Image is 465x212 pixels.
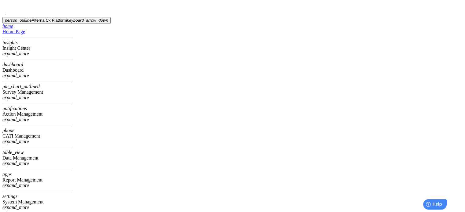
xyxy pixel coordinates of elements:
[2,128,14,133] i: phone
[2,73,29,78] i: expand_more
[2,89,73,95] div: Survey Management
[2,62,23,67] i: dashboard
[5,18,31,23] i: person_outline
[31,18,67,23] span: Alterna Cx Platform
[2,111,73,117] div: Action Management
[67,18,108,23] i: keyboard_arrow_down
[2,139,29,144] i: expand_more
[2,106,27,111] i: notifications
[2,67,73,73] div: Dashboard
[2,23,13,29] i: home
[2,155,73,161] div: Data Management
[2,172,12,177] i: apps
[2,199,73,205] div: System Management
[2,17,111,23] button: Alterna Cx Platform
[2,177,73,183] div: Report Management
[2,84,40,89] i: pie_chart_outlined
[2,194,17,199] i: settings
[2,161,29,166] i: expand_more
[2,23,73,34] a: Home Page
[2,133,73,139] div: CATI Management
[2,205,29,210] i: expand_more
[2,45,73,51] div: Insight Center
[2,183,29,188] i: expand_more
[2,150,24,155] i: table_view
[2,29,73,34] div: Home Page
[2,51,29,56] i: expand_more
[2,117,29,122] i: expand_more
[2,40,18,45] i: insights
[2,95,29,100] i: expand_more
